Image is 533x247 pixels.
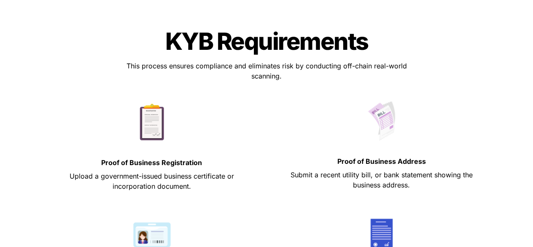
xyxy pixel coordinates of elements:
[165,27,368,56] span: KYB Requirements
[127,62,409,80] span: This process ensures compliance and eliminates risk by conducting off-chain real-world scanning.
[291,171,475,189] span: Submit a recent utility bill, or bank statement showing the business address.
[337,157,426,166] strong: Proof of Business Address
[101,158,202,167] strong: Proof of Business Registration
[70,172,236,190] span: Upload a government-issued business certificate or incorporation document.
